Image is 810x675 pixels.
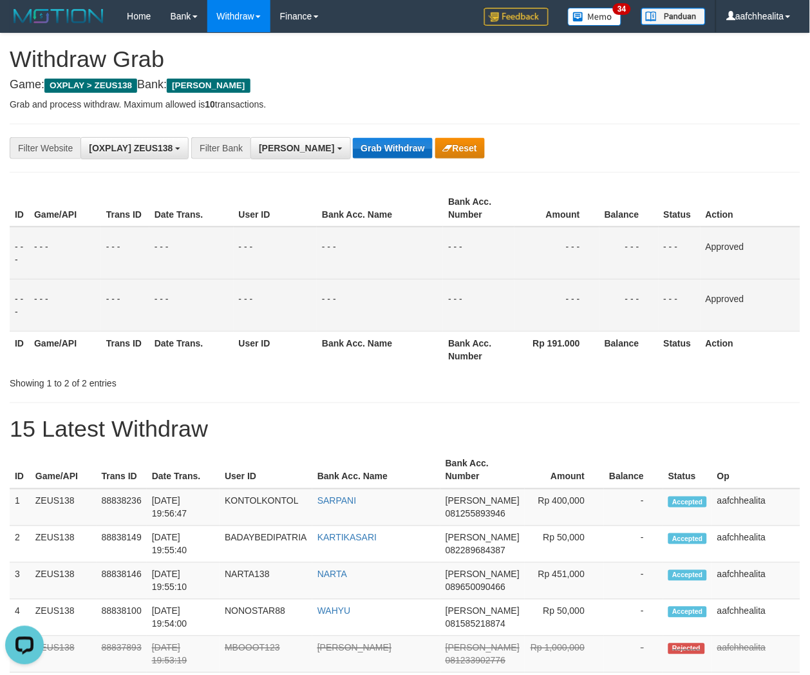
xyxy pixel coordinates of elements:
[668,533,707,544] span: Accepted
[29,227,101,280] td: - - -
[443,331,514,368] th: Bank Acc. Number
[701,279,800,331] td: Approved
[149,331,234,368] th: Date Trans.
[712,563,800,600] td: aafchhealita
[446,546,505,556] span: Copy 082289684387 to clipboard
[668,643,704,654] span: Rejected
[659,279,701,331] td: - - -
[147,600,220,636] td: [DATE] 19:54:00
[446,509,505,519] span: Copy 081255893946 to clipboard
[446,582,505,593] span: Copy 089650090466 to clipboard
[97,563,147,600] td: 88838146
[514,190,599,227] th: Amount
[435,138,485,158] button: Reset
[659,227,701,280] td: - - -
[568,8,622,26] img: Button%20Memo.svg
[312,452,440,489] th: Bank Acc. Name
[446,496,520,506] span: [PERSON_NAME]
[446,606,520,616] span: [PERSON_NAME]
[712,489,800,526] td: aafchhealita
[30,636,97,673] td: ZEUS138
[514,227,599,280] td: - - -
[30,600,97,636] td: ZEUS138
[220,452,312,489] th: User ID
[663,452,712,489] th: Status
[147,526,220,563] td: [DATE] 19:55:40
[659,190,701,227] th: Status
[317,279,443,331] td: - - -
[147,636,220,673] td: [DATE] 19:53:19
[44,79,137,93] span: OXPLAY > ZEUS138
[97,489,147,526] td: 88838236
[701,227,800,280] td: Approved
[525,526,604,563] td: Rp 50,000
[234,279,317,331] td: - - -
[10,600,30,636] td: 4
[446,643,520,653] span: [PERSON_NAME]
[149,190,234,227] th: Date Trans.
[668,497,707,508] span: Accepted
[147,452,220,489] th: Date Trans.
[604,526,663,563] td: -
[250,137,350,159] button: [PERSON_NAME]
[147,489,220,526] td: [DATE] 19:56:47
[10,452,30,489] th: ID
[30,526,97,563] td: ZEUS138
[220,526,312,563] td: BADAYBEDIPATRIA
[97,452,147,489] th: Trans ID
[613,3,630,15] span: 34
[446,619,505,629] span: Copy 081585218874 to clipboard
[701,190,800,227] th: Action
[10,137,80,159] div: Filter Website
[234,227,317,280] td: - - -
[604,452,663,489] th: Balance
[712,526,800,563] td: aafchhealita
[10,489,30,526] td: 1
[599,279,659,331] td: - - -
[599,190,659,227] th: Balance
[317,496,356,506] a: SARPANI
[668,570,707,581] span: Accepted
[30,489,97,526] td: ZEUS138
[446,656,505,666] span: Copy 081233902776 to clipboard
[446,569,520,580] span: [PERSON_NAME]
[10,190,29,227] th: ID
[701,331,800,368] th: Action
[525,452,604,489] th: Amount
[29,331,101,368] th: Game/API
[317,227,443,280] td: - - -
[30,563,97,600] td: ZEUS138
[101,331,149,368] th: Trans ID
[446,533,520,543] span: [PERSON_NAME]
[80,137,189,159] button: [OXPLAY] ZEUS138
[97,636,147,673] td: 88837893
[205,99,215,109] strong: 10
[147,563,220,600] td: [DATE] 19:55:10
[712,600,800,636] td: aafchhealita
[29,279,101,331] td: - - -
[220,636,312,673] td: MBOOOT123
[89,143,173,153] span: [OXPLAY] ZEUS138
[604,636,663,673] td: -
[259,143,334,153] span: [PERSON_NAME]
[668,607,707,618] span: Accepted
[514,331,599,368] th: Rp 191.000
[525,563,604,600] td: Rp 451,000
[443,190,514,227] th: Bank Acc. Number
[443,227,514,280] td: - - -
[191,137,250,159] div: Filter Bank
[10,46,800,72] h1: Withdraw Grab
[167,79,250,93] span: [PERSON_NAME]
[712,452,800,489] th: Op
[599,331,659,368] th: Balance
[317,643,391,653] a: [PERSON_NAME]
[353,138,432,158] button: Grab Withdraw
[10,98,800,111] p: Grab and process withdraw. Maximum allowed is transactions.
[149,227,234,280] td: - - -
[101,190,149,227] th: Trans ID
[641,8,706,25] img: panduan.png
[220,563,312,600] td: NARTA138
[220,489,312,526] td: KONTOLKONTOL
[317,533,377,543] a: KARTIKASARI
[10,416,800,442] h1: 15 Latest Withdraw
